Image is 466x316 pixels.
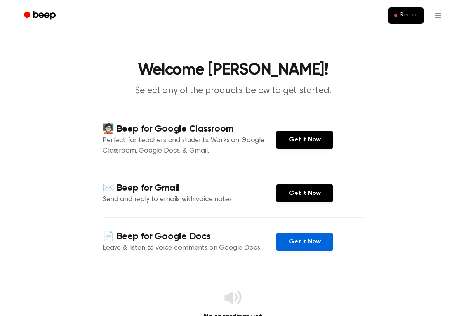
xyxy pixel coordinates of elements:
p: Perfect for teachers and students. Works on Google Classroom, Google Docs, & Gmail. [103,135,276,156]
h4: 🧑🏻‍🏫 Beep for Google Classroom [103,123,276,135]
span: Record [400,12,418,19]
p: Leave & listen to voice comments on Google Docs [103,243,276,253]
a: Get It Now [276,184,333,202]
a: Get It Now [276,233,333,251]
button: Record [388,7,424,24]
a: Get It Now [276,131,333,149]
button: Open menu [429,6,447,25]
h4: 📄 Beep for Google Docs [103,230,276,243]
p: Select any of the products below to get started. [84,85,382,97]
h4: ✉️ Beep for Gmail [103,182,276,194]
h1: Welcome [PERSON_NAME]! [34,62,432,78]
a: Beep [19,8,63,23]
p: Send and reply to emails with voice notes [103,194,276,205]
